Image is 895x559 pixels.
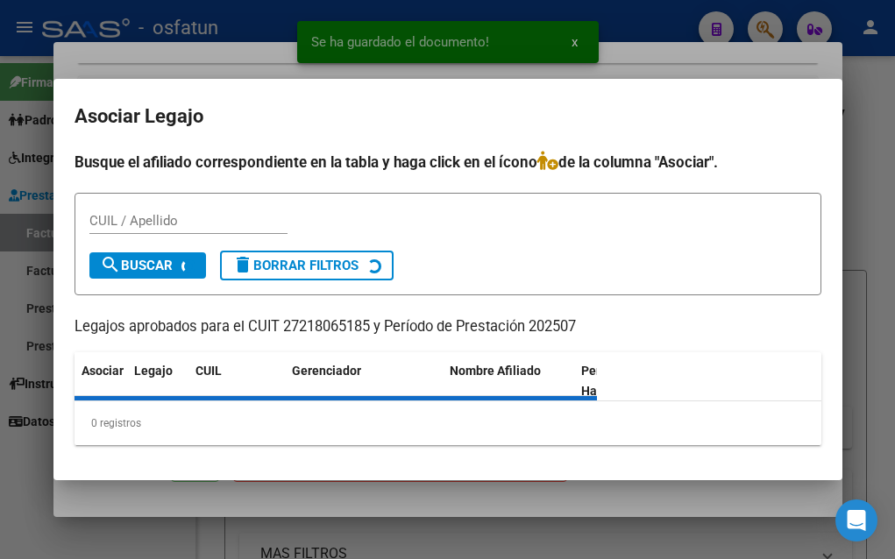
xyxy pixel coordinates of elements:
[75,100,821,133] h2: Asociar Legajo
[100,254,121,275] mat-icon: search
[89,252,206,279] button: Buscar
[574,352,693,410] datatable-header-cell: Periodo Habilitado
[127,352,188,410] datatable-header-cell: Legajo
[82,364,124,378] span: Asociar
[75,352,127,410] datatable-header-cell: Asociar
[75,316,821,338] p: Legajos aprobados para el CUIT 27218065185 y Período de Prestación 202507
[443,352,574,410] datatable-header-cell: Nombre Afiliado
[188,352,285,410] datatable-header-cell: CUIL
[75,151,821,173] h4: Busque el afiliado correspondiente en la tabla y haga click en el ícono de la columna "Asociar".
[292,364,361,378] span: Gerenciador
[581,364,640,398] span: Periodo Habilitado
[835,499,877,541] div: Open Intercom Messenger
[195,364,222,378] span: CUIL
[75,401,821,445] div: 0 registros
[450,364,541,378] span: Nombre Afiliado
[134,364,173,378] span: Legajo
[100,258,173,273] span: Buscar
[220,251,394,280] button: Borrar Filtros
[232,258,359,273] span: Borrar Filtros
[232,254,253,275] mat-icon: delete
[285,352,443,410] datatable-header-cell: Gerenciador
